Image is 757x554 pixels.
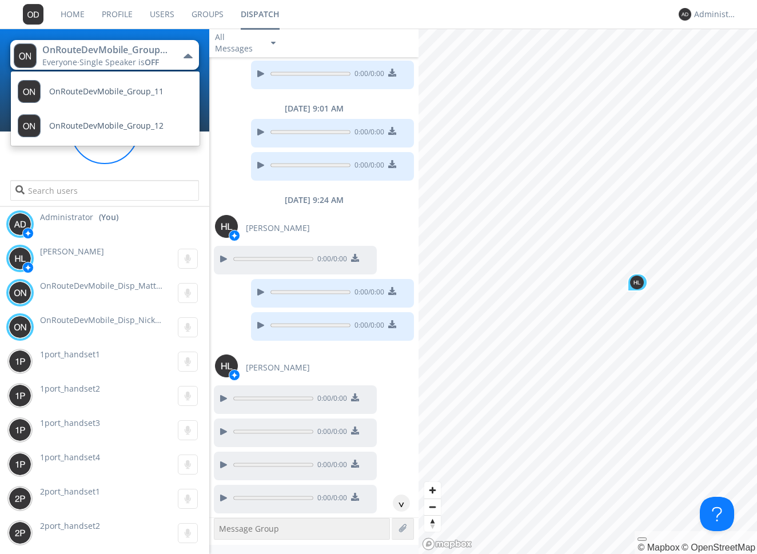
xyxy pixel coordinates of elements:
input: Search users [10,180,198,201]
span: OnRouteDevMobile_Disp_MatthewMeppelink-Adm [40,280,233,291]
button: Zoom out [424,499,441,515]
img: download media button [351,427,359,435]
span: 0:00 / 0:00 [350,69,384,81]
span: 2port_handset2 [40,520,100,531]
div: Administrator [694,9,737,20]
a: OpenStreetMap [682,543,755,552]
span: 1port_handset2 [40,383,100,394]
img: 373638.png [9,247,31,270]
button: Toggle attribution [638,537,647,541]
span: 1port_handset3 [40,417,100,428]
a: Mapbox logo [422,537,472,551]
span: OnRouteDevMobile_Group_12 [49,122,164,130]
span: 0:00 / 0:00 [350,320,384,333]
a: Mapbox [638,543,679,552]
div: ^ [393,495,410,512]
img: download media button [388,287,396,295]
div: All Messages [215,31,261,54]
img: 373638.png [9,316,31,338]
span: 1port_handset4 [40,452,100,463]
span: 2port_handset1 [40,486,100,497]
img: 373638.png [9,419,31,441]
img: 373638.png [9,213,31,236]
span: 0:00 / 0:00 [313,427,347,439]
img: 373638.png [23,4,43,25]
span: 0:00 / 0:00 [350,127,384,140]
div: [DATE] 9:24 AM [209,194,419,206]
img: download media button [388,160,396,168]
img: 373638.png [9,487,31,510]
img: 373638.png [215,354,238,377]
span: 1port_handset1 [40,349,100,360]
span: Reset bearing to north [424,516,441,532]
span: [PERSON_NAME] [40,246,104,257]
ul: OnRouteDevMobile_Group_12Everyone·Single Speaker isOFF [10,71,200,146]
button: Zoom in [424,482,441,499]
span: 0:00 / 0:00 [350,160,384,173]
button: Reset bearing to north [424,515,441,532]
img: 373638.png [630,276,644,289]
span: OFF [145,57,159,67]
img: download media button [351,393,359,401]
img: download media button [351,460,359,468]
div: Map marker [627,273,648,292]
span: Administrator [40,212,93,223]
img: 373638.png [9,281,31,304]
span: [PERSON_NAME] [246,362,310,373]
img: 373638.png [14,43,37,68]
div: Everyone · [42,57,171,68]
img: 373638.png [215,215,238,238]
img: download media button [351,493,359,501]
span: [PERSON_NAME] [246,222,310,234]
img: 373638.png [9,384,31,407]
img: 373638.png [9,350,31,373]
button: OnRouteDevMobile_Group_12Everyone·Single Speaker isOFF [10,40,198,70]
span: Single Speaker is [79,57,159,67]
img: 373638.png [679,8,691,21]
img: download media button [388,127,396,135]
img: download media button [388,320,396,328]
span: 0:00 / 0:00 [313,393,347,406]
div: OnRouteDevMobile_Group_12 [42,43,171,57]
span: 0:00 / 0:00 [313,254,347,266]
div: [DATE] 9:01 AM [209,103,419,114]
iframe: Toggle Customer Support [700,497,734,531]
div: (You) [99,212,118,223]
span: OnRouteDevMobile_Group_11 [49,87,164,96]
img: 373638.png [9,453,31,476]
span: OnRouteDevMobile_Disp_NickRoss-Admin [40,314,201,325]
img: caret-down-sm.svg [271,42,276,45]
img: download media button [388,69,396,77]
span: 0:00 / 0:00 [313,460,347,472]
img: 373638.png [9,521,31,544]
span: 0:00 / 0:00 [313,493,347,505]
span: 0:00 / 0:00 [350,287,384,300]
img: download media button [351,254,359,262]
